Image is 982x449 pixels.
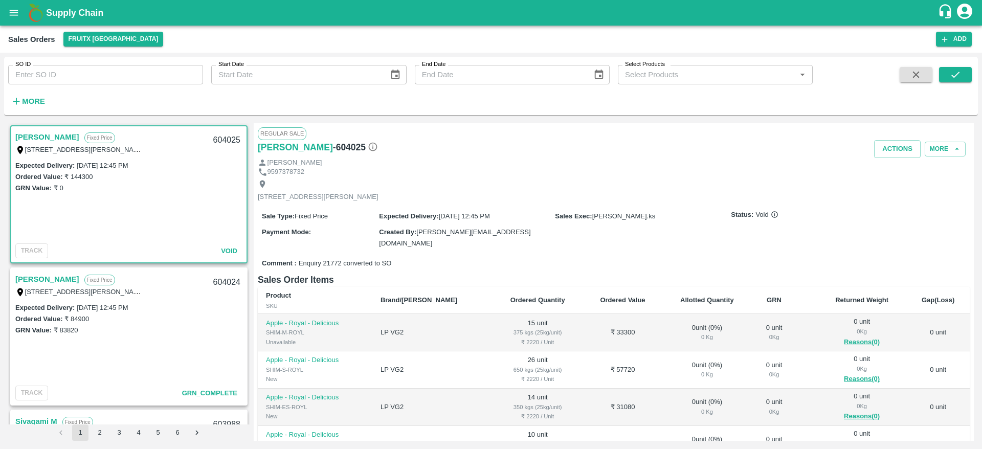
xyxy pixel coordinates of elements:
label: GRN Value: [15,326,52,334]
b: Brand/[PERSON_NAME] [381,296,457,304]
h6: Sales Order Items [258,273,970,287]
div: Sales Orders [8,33,55,46]
a: [PERSON_NAME] [258,140,333,154]
label: Expected Delivery : [379,212,438,220]
td: 15 unit [492,314,583,351]
div: customer-support [938,4,955,22]
label: Expected Delivery : [15,162,75,169]
label: Created By : [379,228,416,236]
div: 0 unit [760,361,788,379]
p: [PERSON_NAME] [267,158,322,168]
label: Ordered Value: [15,315,62,323]
button: Go to next page [189,424,205,441]
span: GRN_Complete [182,389,237,397]
label: [STREET_ADDRESS][PERSON_NAME] [25,287,146,296]
label: Expected Delivery : [15,304,75,311]
p: Fixed Price [62,417,93,428]
label: ₹ 83820 [54,326,78,334]
td: ₹ 31080 [583,389,662,426]
button: Go to page 6 [169,424,186,441]
a: Sivagami M [15,415,57,428]
td: ₹ 57720 [583,351,662,389]
label: ₹ 84900 [64,315,89,323]
button: More [925,142,966,156]
p: [STREET_ADDRESS][PERSON_NAME] [258,192,378,202]
div: SHIM-S-ROYL [266,365,364,374]
input: Select Products [621,68,793,81]
div: 0 Kg [671,407,744,416]
div: 250 kgs (25kg/unit) [500,440,575,449]
td: 14 unit [492,389,583,426]
div: 604024 [207,271,247,295]
div: New [266,412,364,421]
div: 0 unit [760,397,788,416]
span: Regular Sale [258,127,306,140]
label: Sale Type : [262,212,295,220]
button: Actions [874,140,921,158]
span: [PERSON_NAME].ks [592,212,656,220]
button: Go to page 2 [92,424,108,441]
p: Apple - Royal - Delicious [266,393,364,402]
label: SO ID [15,60,31,69]
button: Reasons(0) [825,336,898,348]
button: Open [796,68,809,81]
label: Start Date [218,60,244,69]
td: 26 unit [492,351,583,389]
div: ₹ 2220 / Unit [500,412,575,421]
label: ₹ 0 [54,184,63,192]
div: 0 Kg [825,364,898,373]
p: Apple - Royal - Delicious [266,319,364,328]
button: Go to page 3 [111,424,127,441]
b: Ordered Quantity [510,296,565,304]
strong: More [22,97,45,105]
h6: - 604025 [333,140,378,154]
div: 0 unit ( 0 %) [671,323,744,342]
b: Ordered Value [600,296,645,304]
td: LP VG2 [372,314,492,351]
button: Reasons(0) [825,411,898,422]
td: 0 unit [906,351,970,389]
span: Enquiry 21772 converted to SO [299,259,391,268]
button: Go to page 5 [150,424,166,441]
a: [PERSON_NAME] [15,273,79,286]
nav: pagination navigation [51,424,207,441]
div: SKU [266,301,364,310]
div: 0 unit ( 0 %) [671,361,744,379]
p: Apple - Royal - Delicious [266,430,364,440]
div: 0 Kg [825,401,898,411]
span: [PERSON_NAME][EMAIL_ADDRESS][DOMAIN_NAME] [379,228,530,247]
div: 0 unit [825,317,898,348]
div: 0 unit [825,392,898,422]
span: [DATE] 12:45 PM [439,212,490,220]
label: Payment Mode : [262,228,311,236]
button: open drawer [2,1,26,25]
button: Go to page 4 [130,424,147,441]
div: 375 kgs (25kg/unit) [500,328,575,337]
label: Ordered Value: [15,173,62,181]
td: 0 unit [906,389,970,426]
label: Select Products [625,60,665,69]
div: 603988 [207,413,247,437]
td: ₹ 33300 [583,314,662,351]
p: Apple - Royal - Delicious [266,355,364,365]
b: Returned Weight [835,296,888,304]
button: Reasons(0) [825,373,898,385]
div: 0 Kg [760,332,788,342]
div: 0 Kg [760,407,788,416]
label: GRN Value: [15,184,52,192]
div: 0 Kg [825,438,898,447]
button: Choose date [589,65,609,84]
div: ₹ 2220 / Unit [500,338,575,347]
button: Select DC [63,32,164,47]
img: logo [26,3,46,23]
p: Fixed Price [84,132,115,143]
span: Fixed Price [295,212,328,220]
div: 0 unit [825,354,898,385]
b: GRN [767,296,782,304]
div: 0 unit ( 0 %) [671,397,744,416]
button: More [8,93,48,110]
input: Enter SO ID [8,65,203,84]
div: SHIM-ES-ROYL [266,402,364,412]
div: ₹ 2220 / Unit [500,374,575,384]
